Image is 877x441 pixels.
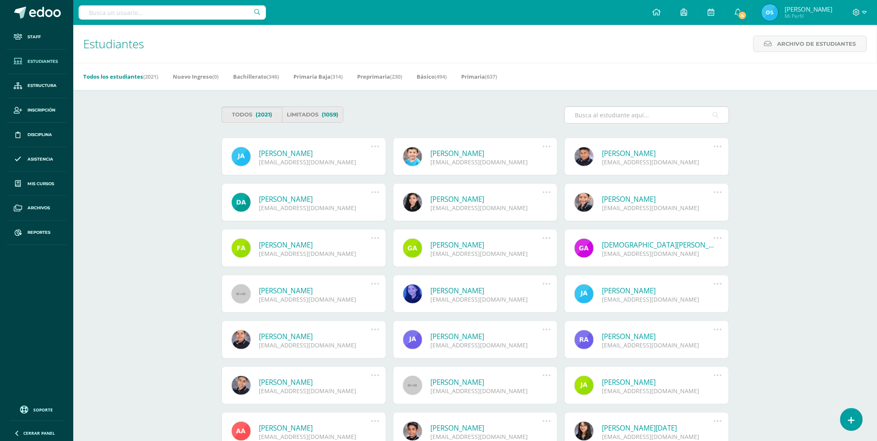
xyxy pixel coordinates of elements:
span: Mi Perfil [785,12,832,20]
span: Mis cursos [27,181,54,187]
a: Mis cursos [7,172,67,196]
span: (314) [330,73,343,80]
span: (346) [267,73,279,80]
span: (230) [390,73,402,80]
a: [PERSON_NAME] [259,240,371,250]
span: Disciplina [27,131,52,138]
a: Bachillerato(346) [233,70,279,83]
div: [EMAIL_ADDRESS][DOMAIN_NAME] [602,204,714,212]
a: Primaria Baja(314) [293,70,343,83]
img: 070b477f6933f8ce66674da800cc5d3f.png [762,4,778,21]
a: [PERSON_NAME] [259,194,371,204]
span: Archivos [27,205,50,211]
a: [PERSON_NAME] [259,423,371,433]
span: (637) [485,73,497,80]
div: [EMAIL_ADDRESS][DOMAIN_NAME] [431,250,543,258]
a: Estructura [7,74,67,99]
span: [PERSON_NAME] [785,5,832,13]
a: [PERSON_NAME] [431,286,543,295]
div: [EMAIL_ADDRESS][DOMAIN_NAME] [259,158,371,166]
a: Reportes [7,220,67,245]
div: [EMAIL_ADDRESS][DOMAIN_NAME] [259,341,371,349]
div: [EMAIL_ADDRESS][DOMAIN_NAME] [431,158,543,166]
div: [EMAIL_ADDRESS][DOMAIN_NAME] [259,433,371,441]
div: [EMAIL_ADDRESS][DOMAIN_NAME] [431,433,543,441]
a: [PERSON_NAME] [431,332,543,341]
a: [PERSON_NAME] [602,332,714,341]
a: Todos(2021) [221,107,283,123]
a: Inscripción [7,98,67,123]
div: [EMAIL_ADDRESS][DOMAIN_NAME] [259,387,371,395]
input: Busca un usuario... [79,5,266,20]
a: Nuevo Ingreso(0) [173,70,219,83]
div: [EMAIL_ADDRESS][DOMAIN_NAME] [602,250,714,258]
a: [PERSON_NAME] [602,194,714,204]
span: Inscripción [27,107,55,114]
div: [EMAIL_ADDRESS][DOMAIN_NAME] [259,204,371,212]
a: Asistencia [7,147,67,172]
a: [PERSON_NAME] [431,377,543,387]
span: Archivo de Estudiantes [778,36,856,52]
span: Estructura [27,82,57,89]
span: (2021) [256,107,272,122]
span: Soporte [34,407,53,413]
a: [PERSON_NAME] [431,194,543,204]
a: Archivo de Estudiantes [753,36,867,52]
a: Básico(494) [417,70,447,83]
div: [EMAIL_ADDRESS][DOMAIN_NAME] [259,295,371,303]
span: (1059) [322,107,338,122]
span: Staff [27,34,41,40]
div: [EMAIL_ADDRESS][DOMAIN_NAME] [602,433,714,441]
span: Reportes [27,229,50,236]
a: [PERSON_NAME] [602,286,714,295]
div: [EMAIL_ADDRESS][DOMAIN_NAME] [431,204,543,212]
a: Archivos [7,196,67,220]
a: [PERSON_NAME] [259,377,371,387]
a: [PERSON_NAME] [602,149,714,158]
a: [DEMOGRAPHIC_DATA][PERSON_NAME] [602,240,714,250]
a: Estudiantes [7,50,67,74]
a: Preprimaria(230) [357,70,402,83]
span: Asistencia [27,156,53,163]
a: [PERSON_NAME][DATE] [602,423,714,433]
a: [PERSON_NAME] [259,149,371,158]
div: [EMAIL_ADDRESS][DOMAIN_NAME] [259,250,371,258]
span: Cerrar panel [23,430,55,436]
div: [EMAIL_ADDRESS][DOMAIN_NAME] [602,341,714,349]
a: [PERSON_NAME] [431,423,543,433]
span: (2021) [143,73,158,80]
div: [EMAIL_ADDRESS][DOMAIN_NAME] [431,295,543,303]
span: (0) [212,73,219,80]
a: Disciplina [7,123,67,147]
div: [EMAIL_ADDRESS][DOMAIN_NAME] [602,387,714,395]
a: Primaria(637) [461,70,497,83]
a: [PERSON_NAME] [431,149,543,158]
div: [EMAIL_ADDRESS][DOMAIN_NAME] [602,158,714,166]
a: [PERSON_NAME] [431,240,543,250]
a: Limitados(1059) [282,107,343,123]
a: Todos los estudiantes(2021) [83,70,158,83]
a: Soporte [10,404,63,415]
a: [PERSON_NAME] [259,286,371,295]
input: Busca al estudiante aquí... [565,107,729,123]
a: [PERSON_NAME] [259,332,371,341]
span: Estudiantes [83,36,144,52]
div: [EMAIL_ADDRESS][DOMAIN_NAME] [431,387,543,395]
span: Estudiantes [27,58,58,65]
span: 4 [738,11,747,20]
a: [PERSON_NAME] [602,377,714,387]
a: Staff [7,25,67,50]
div: [EMAIL_ADDRESS][DOMAIN_NAME] [602,295,714,303]
div: [EMAIL_ADDRESS][DOMAIN_NAME] [431,341,543,349]
span: (494) [435,73,447,80]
